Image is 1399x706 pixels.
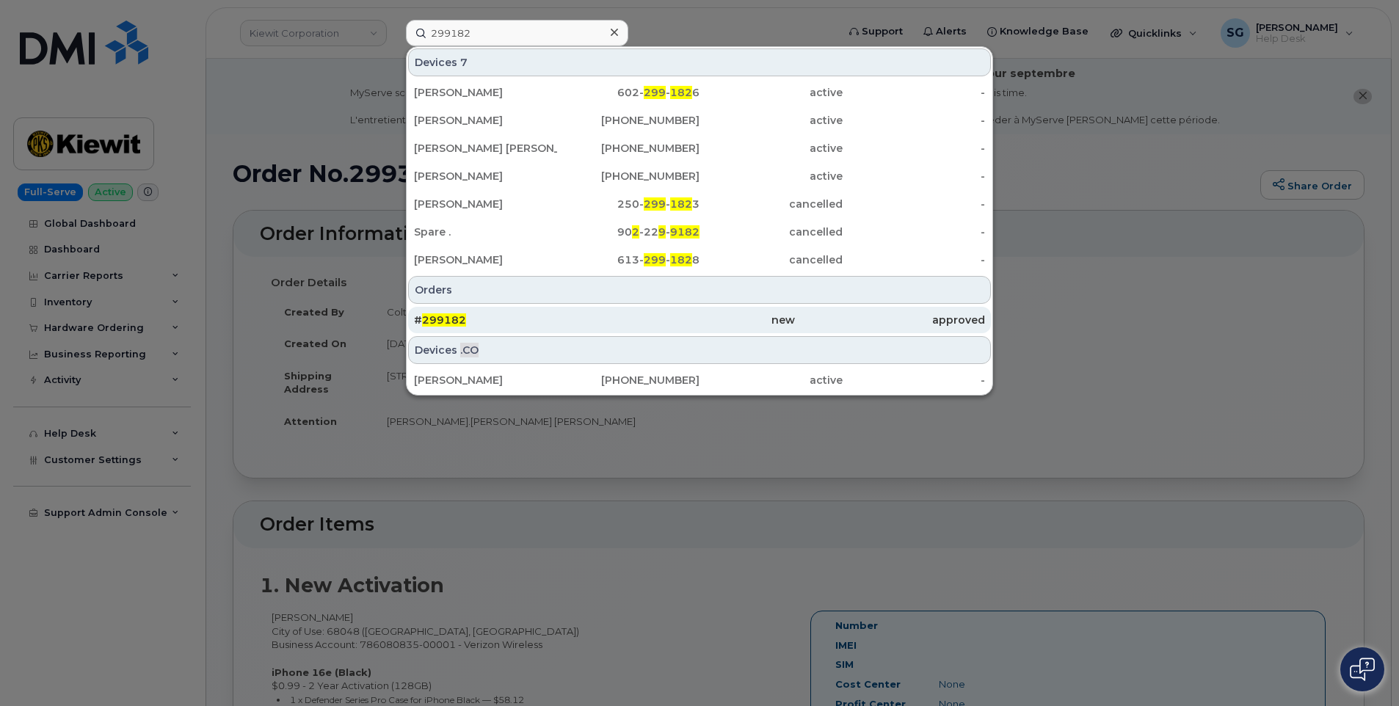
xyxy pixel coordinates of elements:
div: Orders [408,276,991,304]
a: [PERSON_NAME][PHONE_NUMBER]active- [408,107,991,134]
div: [PERSON_NAME] [414,169,557,183]
a: [PERSON_NAME]250-299-1823cancelled- [408,191,991,217]
div: Devices [408,48,991,76]
div: approved [795,313,985,327]
span: 9 [658,225,666,239]
div: 602- - 6 [557,85,700,100]
div: Spare . [414,225,557,239]
span: 299 [644,197,666,211]
div: Devices [408,336,991,364]
div: 613- - 8 [557,252,700,267]
span: 9182 [670,225,699,239]
div: [PERSON_NAME] [414,373,557,387]
div: 90 -22 - [557,225,700,239]
div: active [699,141,843,156]
div: [PHONE_NUMBER] [557,113,700,128]
a: #299182newapproved [408,307,991,333]
a: [PERSON_NAME][PHONE_NUMBER]active- [408,163,991,189]
div: active [699,85,843,100]
a: [PERSON_NAME][PHONE_NUMBER]active- [408,367,991,393]
div: [PHONE_NUMBER] [557,141,700,156]
div: [PERSON_NAME] [414,85,557,100]
div: [PERSON_NAME] [PERSON_NAME] [414,141,557,156]
a: Spare .902-229-9182cancelled- [408,219,991,245]
a: [PERSON_NAME]602-299-1826active- [408,79,991,106]
div: 250- - 3 [557,197,700,211]
span: 182 [670,86,692,99]
div: active [699,113,843,128]
span: 299 [644,86,666,99]
span: 7 [460,55,468,70]
div: [PERSON_NAME] [414,197,557,211]
div: [PERSON_NAME] [414,113,557,128]
span: 2 [632,225,639,239]
div: - [843,252,986,267]
span: 182 [670,253,692,266]
div: active [699,169,843,183]
span: 299182 [422,313,466,327]
div: active [699,373,843,387]
div: cancelled [699,197,843,211]
div: [PERSON_NAME] [414,252,557,267]
span: .CO [460,343,479,357]
span: 299 [644,253,666,266]
a: [PERSON_NAME]613-299-1828cancelled- [408,247,991,273]
div: - [843,169,986,183]
a: [PERSON_NAME] [PERSON_NAME][PHONE_NUMBER]active- [408,135,991,161]
div: - [843,141,986,156]
div: - [843,197,986,211]
div: - [843,373,986,387]
div: - [843,85,986,100]
div: - [843,113,986,128]
div: - [843,225,986,239]
div: # [414,313,604,327]
div: new [604,313,794,327]
div: cancelled [699,252,843,267]
div: [PHONE_NUMBER] [557,169,700,183]
img: Open chat [1350,658,1375,681]
div: [PHONE_NUMBER] [557,373,700,387]
div: cancelled [699,225,843,239]
span: 182 [670,197,692,211]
